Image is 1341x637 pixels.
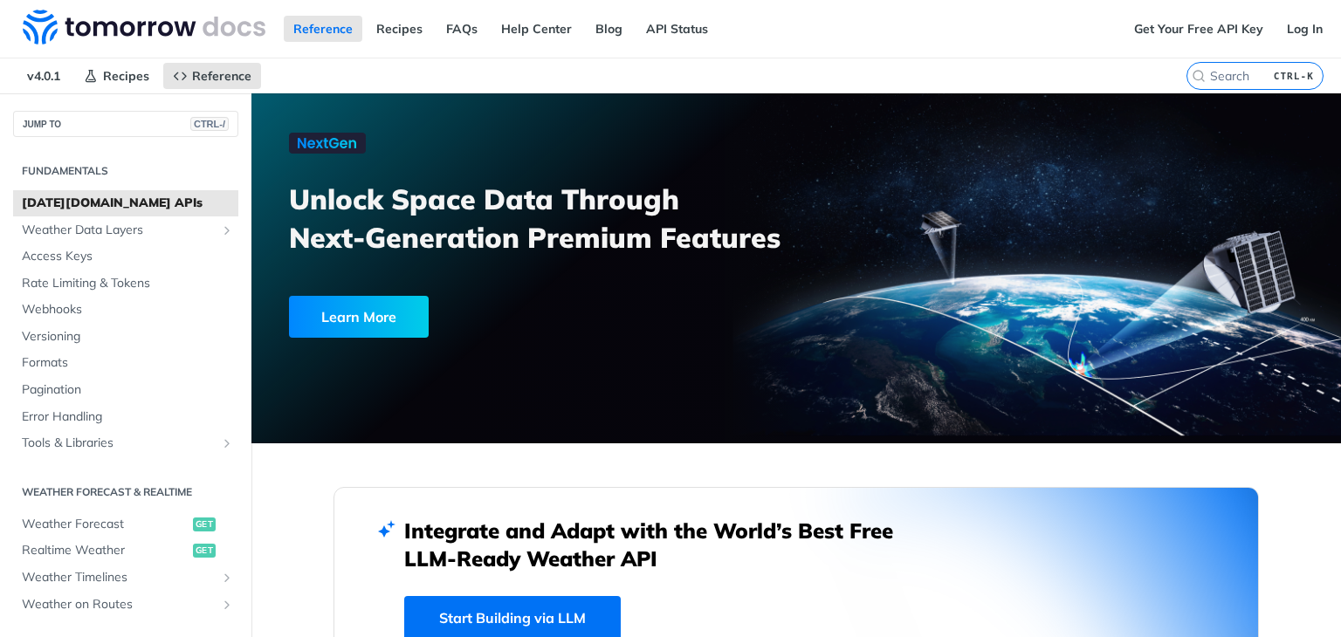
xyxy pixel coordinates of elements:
span: Weather Data Layers [22,222,216,239]
h2: Weather Forecast & realtime [13,484,238,500]
span: Weather Forecast [22,516,189,533]
a: Weather TimelinesShow subpages for Weather Timelines [13,565,238,591]
span: Access Keys [22,248,234,265]
a: Access Keys [13,243,238,270]
span: Reference [192,68,251,84]
h2: Fundamentals [13,163,238,179]
span: Weather Timelines [22,569,216,586]
a: Weather on RoutesShow subpages for Weather on Routes [13,592,238,618]
span: Rate Limiting & Tokens [22,275,234,292]
div: Learn More [289,296,429,338]
kbd: CTRL-K [1269,67,1318,85]
span: Error Handling [22,408,234,426]
a: Recipes [74,63,159,89]
span: [DATE][DOMAIN_NAME] APIs [22,195,234,212]
a: Versioning [13,324,238,350]
span: v4.0.1 [17,63,70,89]
a: Realtime Weatherget [13,538,238,564]
a: Rate Limiting & Tokens [13,271,238,297]
a: Learn More [289,296,710,338]
a: Tools & LibrariesShow subpages for Tools & Libraries [13,430,238,456]
span: Tools & Libraries [22,435,216,452]
button: Show subpages for Weather on Routes [220,598,234,612]
a: Formats [13,350,238,376]
span: get [193,517,216,531]
span: Recipes [103,68,149,84]
button: JUMP TOCTRL-/ [13,111,238,137]
a: Reference [163,63,261,89]
a: Weather Data LayersShow subpages for Weather Data Layers [13,217,238,243]
span: Formats [22,354,234,372]
button: Show subpages for Weather Data Layers [220,223,234,237]
a: Reference [284,16,362,42]
span: Versioning [22,328,234,346]
a: FAQs [437,16,487,42]
span: Realtime Weather [22,542,189,559]
a: Weather Forecastget [13,511,238,538]
a: Webhooks [13,297,238,323]
a: Get Your Free API Key [1124,16,1273,42]
span: Webhooks [22,301,234,318]
img: NextGen [289,133,366,154]
svg: Search [1192,69,1206,83]
a: Help Center [492,16,581,42]
button: Show subpages for Weather Timelines [220,571,234,585]
span: CTRL-/ [190,117,229,131]
h2: Integrate and Adapt with the World’s Best Free LLM-Ready Weather API [404,517,919,572]
a: [DATE][DOMAIN_NAME] APIs [13,190,238,216]
button: Show subpages for Tools & Libraries [220,436,234,450]
a: Recipes [367,16,432,42]
a: Log In [1277,16,1332,42]
a: Blog [586,16,632,42]
a: API Status [636,16,718,42]
span: Pagination [22,381,234,399]
span: Weather on Routes [22,596,216,613]
h3: Unlock Space Data Through Next-Generation Premium Features [289,180,815,257]
img: Tomorrow.io Weather API Docs [23,10,265,45]
a: Error Handling [13,404,238,430]
a: Pagination [13,377,238,403]
span: get [193,544,216,558]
